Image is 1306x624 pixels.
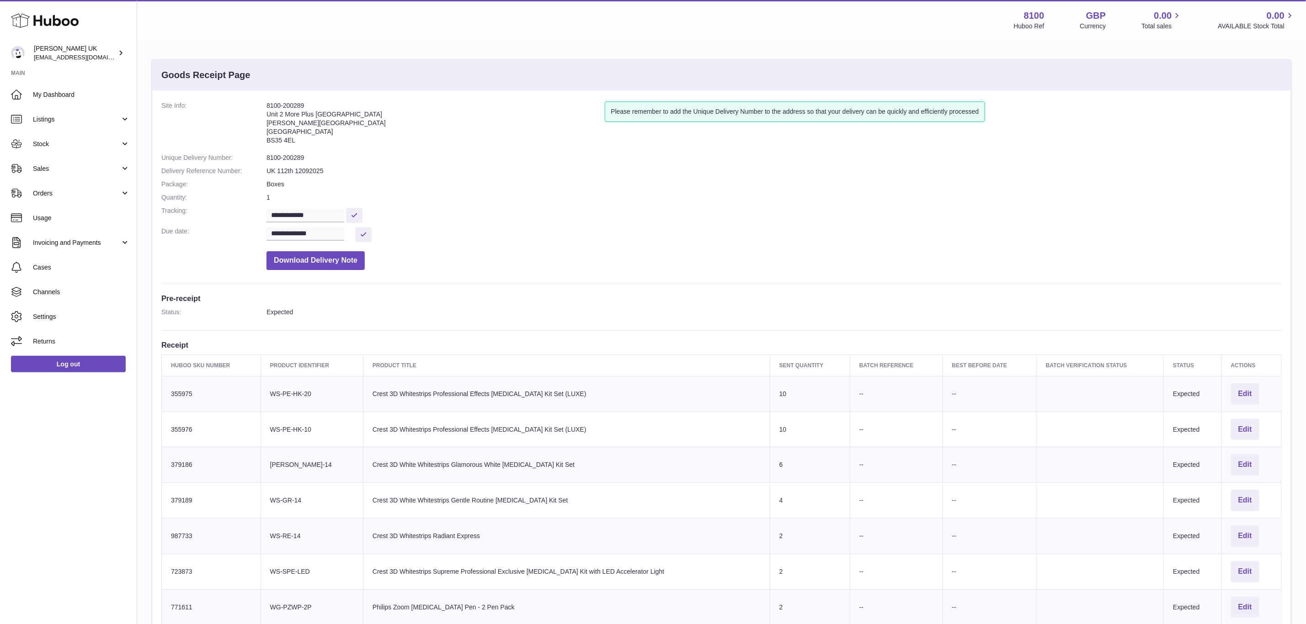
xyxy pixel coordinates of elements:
dt: Quantity: [161,193,267,202]
th: Actions [1221,354,1281,376]
h3: Receipt [161,340,1282,350]
a: 0.00 AVAILABLE Stock Total [1218,10,1295,31]
td: -- [850,376,943,412]
strong: 8100 [1024,10,1045,22]
td: 987733 [162,518,261,554]
td: Crest 3D Whitestrips Supreme Professional Exclusive [MEDICAL_DATA] Kit with LED Accelerator Light [363,554,770,589]
th: Sent Quantity [770,354,850,376]
td: Crest 3D Whitestrips Professional Effects [MEDICAL_DATA] Kit Set (LUXE) [363,412,770,447]
td: -- [943,483,1036,518]
dt: Package: [161,180,267,189]
span: Stock [33,140,120,148]
address: 8100-200289 Unit 2 More Plus [GEOGRAPHIC_DATA] [PERSON_NAME][GEOGRAPHIC_DATA] [GEOGRAPHIC_DATA] B... [267,101,605,149]
button: Edit [1231,525,1259,547]
strong: GBP [1086,10,1106,22]
div: Please remember to add the Unique Delivery Number to the address so that your delivery can be qui... [605,101,985,122]
a: Log out [11,356,126,372]
div: Currency [1080,22,1106,31]
button: Edit [1231,561,1259,582]
div: Huboo Ref [1014,22,1045,31]
th: Batch Reference [850,354,943,376]
td: Expected [1164,447,1221,483]
td: Expected [1164,483,1221,518]
th: Product title [363,354,770,376]
th: Best Before Date [943,354,1036,376]
img: internalAdmin-8100@internal.huboo.com [11,46,25,60]
th: Product Identifier [261,354,363,376]
dd: Expected [267,308,1282,317]
td: [PERSON_NAME]-14 [261,447,363,483]
th: Batch Verification Status [1037,354,1164,376]
span: Channels [33,288,130,296]
h3: Pre-receipt [161,293,1282,303]
td: Expected [1164,376,1221,412]
a: 0.00 Total sales [1141,10,1182,31]
td: 2 [770,518,850,554]
td: 10 [770,376,850,412]
span: Settings [33,312,130,321]
span: 0.00 [1267,10,1285,22]
dt: Status: [161,308,267,317]
span: Returns [33,337,130,346]
td: WS-RE-14 [261,518,363,554]
span: My Dashboard [33,90,130,99]
button: Edit [1231,490,1259,511]
dt: Due date: [161,227,267,242]
dd: 1 [267,193,1282,202]
button: Download Delivery Note [267,251,365,270]
td: WS-GR-14 [261,483,363,518]
td: WS-PE-HK-20 [261,376,363,412]
span: Listings [33,115,120,124]
dt: Unique Delivery Number: [161,153,267,162]
td: Crest 3D White Whitestrips Gentle Routine [MEDICAL_DATA] Kit Set [363,483,770,518]
td: Crest 3D White Whitestrips Glamorous White [MEDICAL_DATA] Kit Set [363,447,770,483]
span: Total sales [1141,22,1182,31]
th: Huboo SKU Number [162,354,261,376]
td: -- [943,518,1036,554]
td: 355976 [162,412,261,447]
span: Cases [33,263,130,272]
span: [EMAIL_ADDRESS][DOMAIN_NAME] [34,53,134,61]
dt: Delivery Reference Number: [161,167,267,175]
td: WS-PE-HK-10 [261,412,363,447]
span: Sales [33,164,120,173]
button: Edit [1231,383,1259,405]
span: Invoicing and Payments [33,238,120,247]
span: Orders [33,189,120,198]
dd: 8100-200289 [267,153,1282,162]
td: 6 [770,447,850,483]
td: -- [850,554,943,589]
td: -- [943,376,1036,412]
td: Expected [1164,554,1221,589]
button: Edit [1231,419,1259,440]
td: 723873 [162,554,261,589]
dd: Boxes [267,180,1282,189]
div: [PERSON_NAME] UK [34,44,116,62]
td: -- [943,447,1036,483]
td: -- [943,412,1036,447]
td: Expected [1164,518,1221,554]
button: Edit [1231,597,1259,618]
td: -- [850,447,943,483]
td: 4 [770,483,850,518]
button: Edit [1231,454,1259,476]
dd: UK 112th 12092025 [267,167,1282,175]
td: Expected [1164,412,1221,447]
td: -- [850,518,943,554]
td: Crest 3D Whitestrips Professional Effects [MEDICAL_DATA] Kit Set (LUXE) [363,376,770,412]
td: 10 [770,412,850,447]
dt: Tracking: [161,206,267,222]
td: 2 [770,554,850,589]
td: 379189 [162,483,261,518]
td: WS-SPE-LED [261,554,363,589]
td: 379186 [162,447,261,483]
h3: Goods Receipt Page [161,69,251,81]
td: -- [850,412,943,447]
span: 0.00 [1154,10,1172,22]
td: 355975 [162,376,261,412]
td: -- [943,554,1036,589]
dt: Site Info: [161,101,267,149]
th: Status [1164,354,1221,376]
td: Crest 3D Whitestrips Radiant Express [363,518,770,554]
td: -- [850,483,943,518]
